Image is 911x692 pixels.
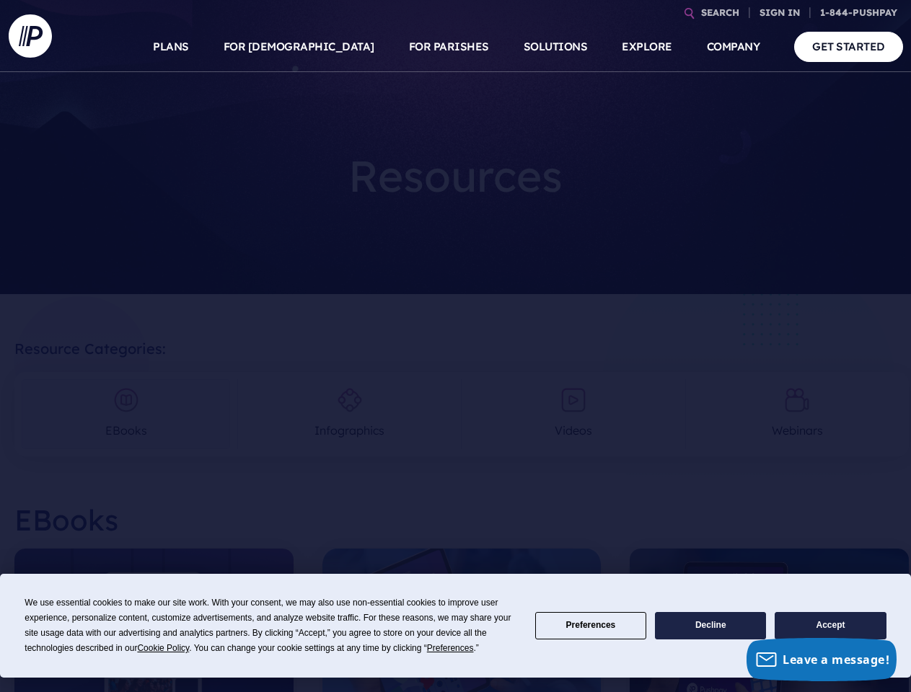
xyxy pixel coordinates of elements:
a: COMPANY [707,22,760,72]
a: GET STARTED [794,32,903,61]
button: Leave a message! [747,638,897,681]
span: Preferences [427,643,474,653]
button: Accept [775,612,886,640]
a: SOLUTIONS [524,22,588,72]
span: Leave a message! [783,652,889,667]
div: We use essential cookies to make our site work. With your consent, we may also use non-essential ... [25,595,517,656]
span: Cookie Policy [137,643,189,653]
a: PLANS [153,22,189,72]
button: Preferences [535,612,646,640]
a: FOR PARISHES [409,22,489,72]
a: EXPLORE [622,22,672,72]
a: FOR [DEMOGRAPHIC_DATA] [224,22,374,72]
button: Decline [655,612,766,640]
